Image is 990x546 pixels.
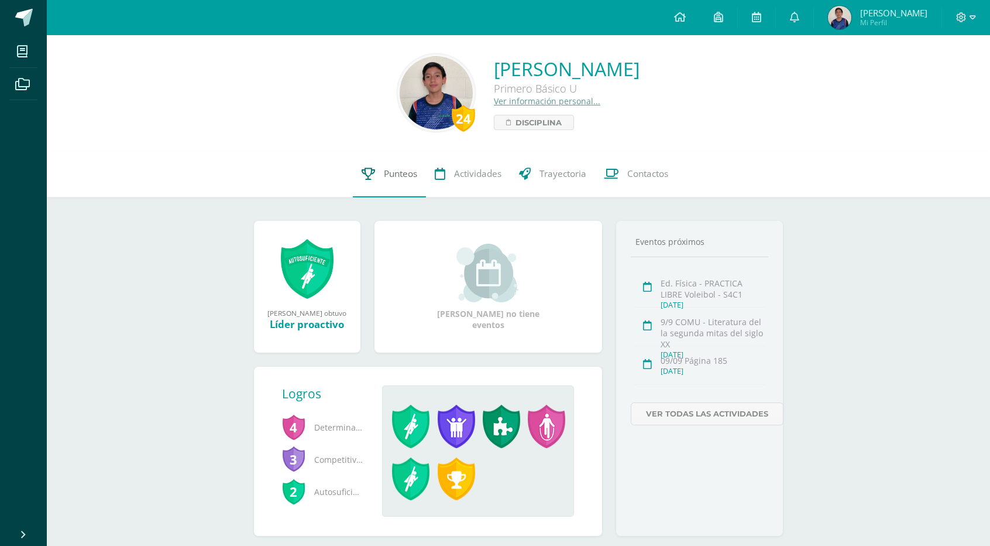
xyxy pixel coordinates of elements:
[860,7,927,19] span: [PERSON_NAME]
[828,6,851,29] img: de6150c211cbc1f257cf4b5405fdced8.png
[661,316,765,350] div: 9/9 COMU - Literatura del la segunda mitas del siglo XX
[539,168,586,180] span: Trayectoria
[452,105,475,132] div: 24
[515,115,562,129] span: Disciplina
[282,446,305,473] span: 3
[266,318,349,331] div: Líder proactivo
[860,18,927,28] span: Mi Perfil
[456,244,520,302] img: event_small.png
[454,168,501,180] span: Actividades
[494,56,640,81] a: [PERSON_NAME]
[631,236,769,247] div: Eventos próximos
[353,151,426,197] a: Punteos
[595,151,677,197] a: Contactos
[429,244,546,330] div: [PERSON_NAME] no tiene eventos
[400,56,473,129] img: 391204c9d24cb4ee507b7597434c98ff.png
[426,151,510,197] a: Actividades
[494,115,574,130] a: Disciplina
[627,168,668,180] span: Contactos
[510,151,595,197] a: Trayectoria
[282,478,305,505] span: 2
[661,366,765,376] div: [DATE]
[282,476,364,508] span: Autosuficiencia
[384,168,417,180] span: Punteos
[661,355,765,366] div: 09/09 Página 185
[266,308,349,318] div: [PERSON_NAME] obtuvo
[282,414,305,441] span: 4
[282,385,373,402] div: Logros
[282,443,364,476] span: Competitividad
[661,278,765,300] div: Ed. Física - PRACTICA LIBRE Voleibol - S4C1
[661,300,765,310] div: [DATE]
[494,95,600,107] a: Ver información personal...
[494,81,640,95] div: Primero Básico U
[282,411,364,443] span: Determinación
[631,402,783,425] a: Ver todas las actividades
